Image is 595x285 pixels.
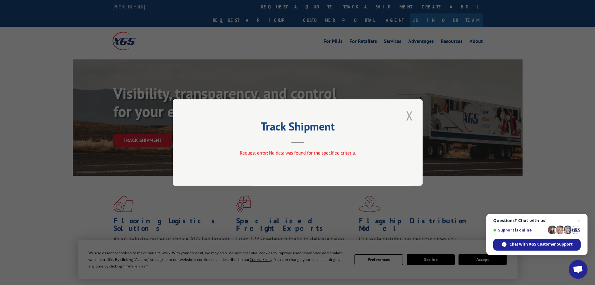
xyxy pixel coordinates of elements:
span: Chat with XGS Customer Support [509,242,573,247]
span: Questions? Chat with us! [493,218,581,223]
span: Request error: No data was found for the specified criteria. [240,150,355,156]
a: Open chat [569,260,588,279]
span: Support is online [493,228,546,232]
h2: Track Shipment [204,122,391,134]
span: Chat with XGS Customer Support [493,239,581,251]
button: Close modal [404,107,415,124]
